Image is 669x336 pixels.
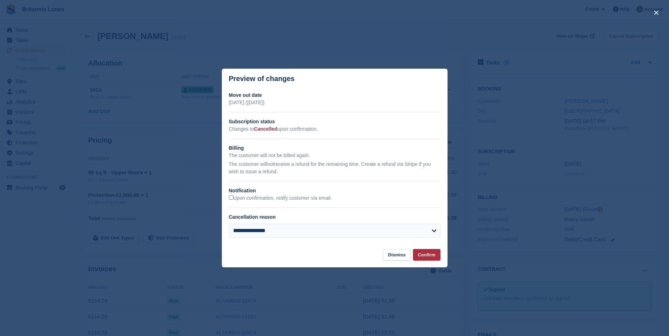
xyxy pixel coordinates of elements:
[229,187,440,194] h2: Notification
[229,75,295,83] p: Preview of changes
[229,195,233,200] input: Upon confirmation, notify customer via email.
[383,249,410,261] button: Dismiss
[229,144,440,152] h2: Billing
[229,92,440,99] h2: Move out date
[229,214,276,220] label: Cancellation reason
[413,249,440,261] button: Confirm
[254,126,277,132] span: Cancelled
[229,195,332,201] label: Upon confirmation, notify customer via email.
[229,161,440,175] p: The customer will receive a refund for the remaining time. Create a refund via Stripe if you wish...
[229,152,440,159] p: The customer will not be billed again.
[651,7,662,18] button: close
[229,99,440,106] p: [DATE] ([DATE])
[229,125,440,133] p: Changes to upon confirmation.
[267,161,274,167] em: not
[229,118,440,125] h2: Subscription status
